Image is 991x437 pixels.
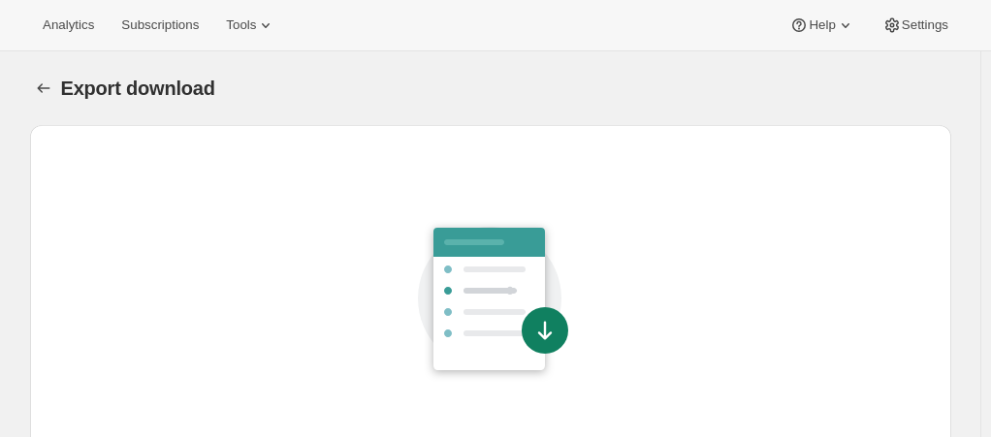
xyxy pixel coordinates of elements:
[121,17,199,33] span: Subscriptions
[214,12,287,39] button: Tools
[43,17,94,33] span: Analytics
[61,78,215,99] span: Export download
[226,17,256,33] span: Tools
[809,17,835,33] span: Help
[778,12,866,39] button: Help
[110,12,210,39] button: Subscriptions
[31,12,106,39] button: Analytics
[30,75,57,102] button: Export download
[871,12,960,39] button: Settings
[902,17,948,33] span: Settings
